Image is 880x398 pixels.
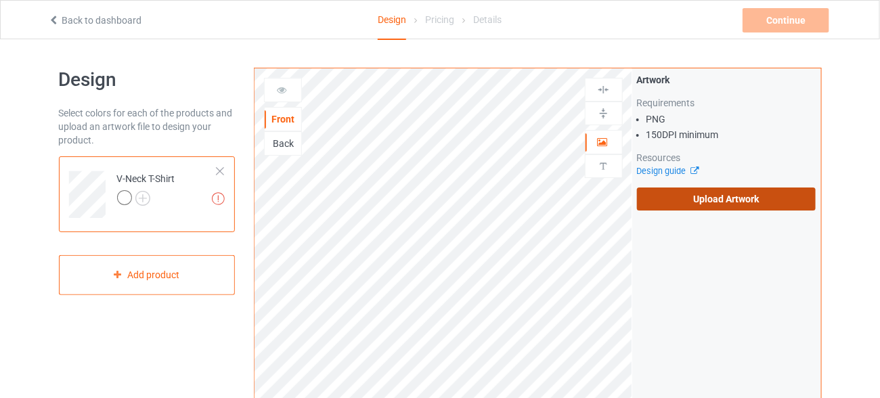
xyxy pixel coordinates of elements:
img: svg%3E%0A [597,160,610,173]
div: Resources [637,151,816,164]
div: Design [378,1,406,40]
img: exclamation icon [212,192,225,205]
div: V-Neck T-Shirt [59,156,236,232]
div: Add product [59,255,236,295]
img: svg+xml;base64,PD94bWwgdmVyc2lvbj0iMS4wIiBlbmNvZGluZz0iVVRGLTgiPz4KPHN2ZyB3aWR0aD0iMjJweCIgaGVpZ2... [135,191,150,206]
div: Details [474,1,502,39]
h1: Design [59,68,236,92]
div: V-Neck T-Shirt [117,172,175,204]
label: Upload Artwork [637,187,816,211]
img: svg%3E%0A [597,107,610,120]
div: Pricing [425,1,454,39]
div: Select colors for each of the products and upload an artwork file to design your product. [59,106,236,147]
div: Requirements [637,96,816,110]
a: Design guide [637,166,699,176]
div: Back [265,137,301,150]
div: Front [265,112,301,126]
img: svg%3E%0A [597,83,610,96]
div: Artwork [637,73,816,87]
li: 150 DPI minimum [646,128,816,141]
a: Back to dashboard [48,15,141,26]
li: PNG [646,112,816,126]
